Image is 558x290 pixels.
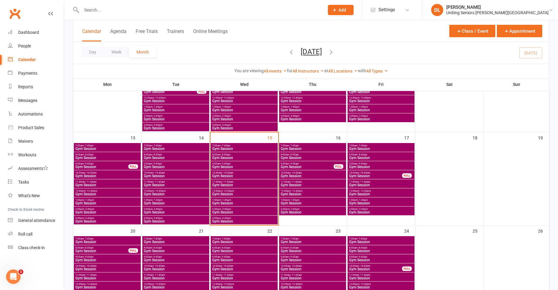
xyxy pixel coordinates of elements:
[18,152,36,157] div: Workouts
[130,226,141,236] div: 20
[264,69,287,73] a: All events
[359,171,370,174] span: - 10:45am
[144,162,208,165] span: 9:00am
[289,153,299,156] span: - 8:45am
[280,201,345,205] span: Gym Session
[280,208,345,210] span: 2:00pm
[222,181,233,183] span: - 11:45am
[287,68,292,73] strong: for
[212,126,276,130] span: Gym Session
[197,89,206,94] div: FULL
[8,227,64,241] a: Roll call
[212,249,276,253] span: Gym Session
[358,162,367,165] span: - 9:45am
[212,106,276,108] span: 1:00pm
[8,121,64,135] a: Product Sales
[289,246,299,249] span: - 8:45am
[8,107,64,121] a: Automations
[73,78,142,91] th: Mon
[280,237,345,240] span: 7:00am
[212,199,276,201] span: 1:00pm
[538,132,549,142] div: 19
[280,165,334,169] span: Gym Session
[234,68,264,73] strong: You are viewing
[75,220,140,223] span: Gym Session
[349,174,402,178] span: Gym Session
[154,171,165,174] span: - 10:45am
[144,237,208,240] span: 7:00am
[152,162,162,165] span: - 9:45am
[212,147,276,151] span: Gym Session
[144,144,208,147] span: 7:00am
[212,124,276,126] span: 3:00pm
[402,173,412,178] div: FULL
[223,96,234,99] span: - 12:45pm
[324,68,328,73] strong: at
[280,190,345,192] span: 12:00pm
[18,44,31,48] div: People
[75,256,140,258] span: 9:00am
[349,246,413,249] span: 8:00am
[358,208,368,210] span: - 2:45pm
[212,237,276,240] span: 7:00am
[144,256,208,258] span: 9:00am
[404,226,415,236] div: 24
[8,80,64,94] a: Reports
[144,190,208,192] span: 12:00pm
[152,144,162,147] span: - 7:45am
[142,78,210,91] th: Tue
[289,256,299,258] span: - 9:45am
[144,199,208,201] span: 1:00pm
[212,190,276,192] span: 12:00pm
[349,165,413,169] span: Gym Session
[18,269,23,274] span: 1
[152,256,162,258] span: - 9:45am
[144,249,208,253] span: Gym Session
[212,201,276,205] span: Gym Session
[75,246,129,249] span: 8:00am
[144,115,208,117] span: 2:00pm
[280,192,345,196] span: Gym Session
[349,153,413,156] span: 8:00am
[85,171,97,174] span: - 10:45am
[128,164,138,169] div: FULL
[84,217,94,220] span: - 3:45pm
[144,174,208,178] span: Gym Session
[144,181,208,183] span: 11:00am
[349,96,413,99] span: 12:00pm
[378,3,395,17] span: Settings
[221,246,230,249] span: - 8:45am
[328,69,358,73] a: All Locations
[75,217,140,220] span: 3:00pm
[193,28,228,41] button: Online Meetings
[75,199,140,201] span: 1:00pm
[280,199,345,201] span: 1:00pm
[280,162,334,165] span: 9:00am
[449,25,495,37] button: Class / Event
[280,144,345,147] span: 7:00am
[144,208,208,210] span: 2:00pm
[8,175,64,189] a: Tasks
[349,183,413,187] span: Gym Session
[212,117,276,121] span: Gym Session
[152,246,162,249] span: - 8:45am
[221,162,230,165] span: - 9:45am
[349,237,413,240] span: 7:00am
[349,106,413,108] span: 1:00pm
[358,144,367,147] span: - 7:45am
[358,115,368,117] span: - 2:45pm
[347,78,415,91] th: Fri
[18,30,39,35] div: Dashboard
[222,171,233,174] span: - 10:45am
[81,47,104,57] button: Day
[212,171,276,174] span: 10:00am
[280,90,345,94] span: Gym Session
[349,192,413,196] span: Gym Session
[75,237,140,240] span: 7:00am
[349,147,413,151] span: Gym Session
[8,214,64,227] a: General attendance kiosk mode
[75,162,129,165] span: 9:00am
[199,226,210,236] div: 21
[349,249,413,253] span: Gym Session
[404,132,415,142] div: 17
